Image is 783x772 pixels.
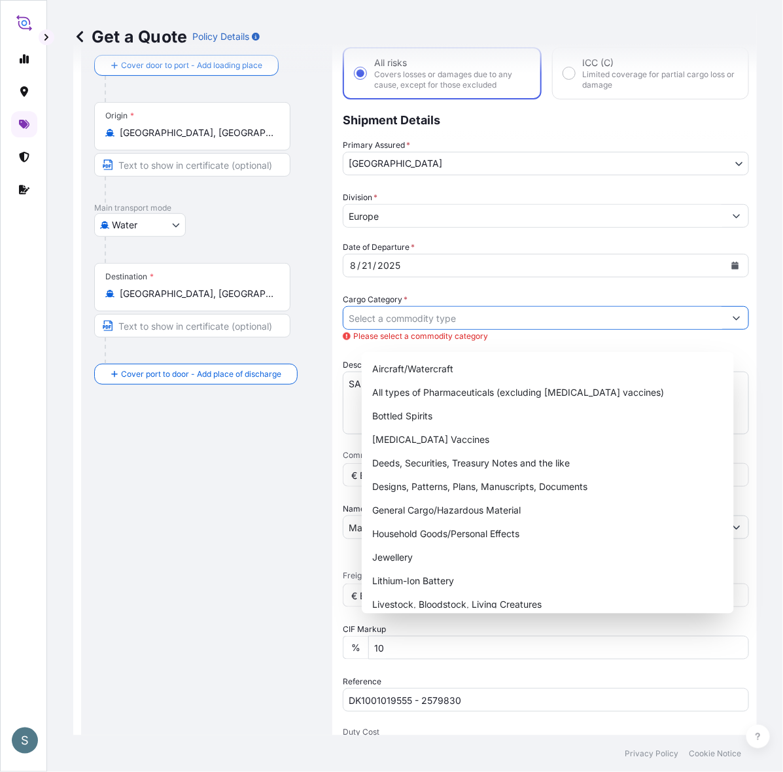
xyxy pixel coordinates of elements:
[94,153,290,177] input: Text to appear on certificate
[343,139,410,152] span: Primary Assured
[367,593,729,616] div: Livestock, Bloodstock, Living Creatures
[367,569,729,593] div: Lithium-Ion Battery
[192,30,249,43] p: Policy Details
[120,287,274,300] input: Destination
[343,293,408,306] label: Cargo Category
[367,428,729,451] div: [MEDICAL_DATA] Vaccines
[21,734,29,747] span: S
[112,219,137,232] span: Water
[583,69,739,90] span: Limited coverage for partial cargo loss or damage
[94,314,290,338] input: Text to appear on certificate
[367,357,729,381] div: Aircraft/Watercraft
[343,570,749,581] span: Freight Cost
[349,258,357,273] div: month,
[625,748,678,759] p: Privacy Policy
[367,499,729,522] div: General Cargo/Hazardous Material
[343,450,749,461] span: Commercial Invoice Value
[360,258,373,273] div: day,
[94,203,319,213] p: Main transport mode
[373,258,376,273] div: /
[725,516,748,539] button: Show suggestions
[94,213,186,237] button: Select transport
[367,546,729,569] div: Jewellery
[73,26,187,47] p: Get a Quote
[343,728,749,738] span: Duty Cost
[105,272,154,282] div: Destination
[367,451,729,475] div: Deeds, Securities, Treasury Notes and the like
[725,306,748,330] button: Show suggestions
[368,636,749,659] input: Enter percentage
[725,255,746,276] button: Calendar
[343,623,386,636] label: CIF Markup
[343,191,377,204] label: Division
[343,516,725,539] input: Full name
[343,675,381,688] label: Reference
[343,204,725,228] input: Type to search division
[343,636,368,659] div: %
[343,99,749,139] p: Shipment Details
[376,258,402,273] div: year,
[121,368,281,381] span: Cover port to door - Add place of discharge
[367,381,729,404] div: All types of Pharmaceuticals (excluding [MEDICAL_DATA] vaccines)
[349,157,442,170] span: [GEOGRAPHIC_DATA]
[367,475,729,499] div: Designs, Patterns, Plans, Manuscripts, Documents
[343,306,725,330] input: Select a commodity type
[120,126,274,139] input: Origin
[343,688,749,712] input: Your internal reference
[343,359,425,372] label: Description of Cargo
[343,502,407,516] label: Named Assured
[374,69,530,90] span: Covers losses or damages due to any cause, except for those excluded
[725,204,748,228] button: Show suggestions
[105,111,134,121] div: Origin
[357,258,360,273] div: /
[343,241,415,254] span: Date of Departure
[367,522,729,546] div: Household Goods/Personal Effects
[689,748,741,759] p: Cookie Notice
[367,404,729,428] div: Bottled Spirits
[343,330,749,343] span: Please select a commodity category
